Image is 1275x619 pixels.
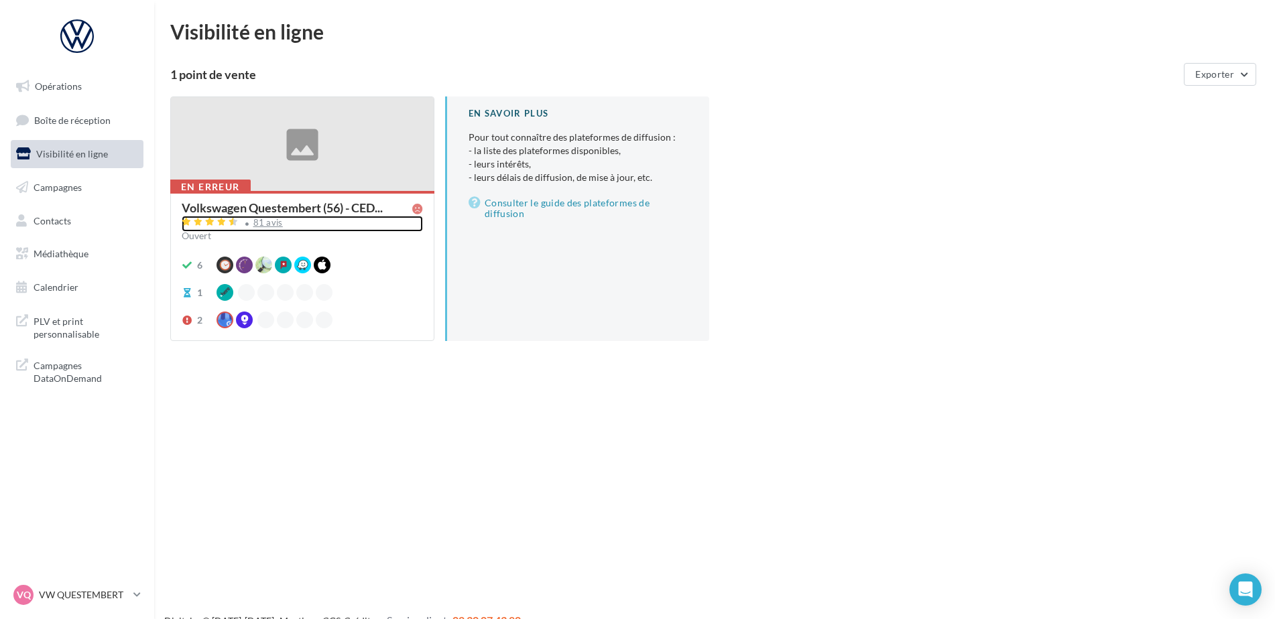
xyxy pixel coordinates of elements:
[34,356,138,385] span: Campagnes DataOnDemand
[8,307,146,346] a: PLV et print personnalisable
[34,214,71,226] span: Contacts
[39,588,128,602] p: VW QUESTEMBERT
[8,106,146,135] a: Boîte de réception
[34,281,78,293] span: Calendrier
[17,588,31,602] span: VQ
[1195,68,1234,80] span: Exporter
[8,140,146,168] a: Visibilité en ligne
[469,171,688,184] li: - leurs délais de diffusion, de mise à jour, etc.
[36,148,108,159] span: Visibilité en ligne
[8,273,146,301] a: Calendrier
[170,21,1259,42] div: Visibilité en ligne
[8,351,146,391] a: Campagnes DataOnDemand
[182,202,383,214] span: Volkswagen Questembert (56) - CED...
[197,286,202,299] div: 1
[8,207,146,235] a: Contacts
[34,312,138,341] span: PLV et print personnalisable
[8,174,146,202] a: Campagnes
[469,107,688,120] div: En savoir plus
[8,72,146,100] a: Opérations
[253,218,283,227] div: 81 avis
[1184,63,1256,86] button: Exporter
[11,582,143,608] a: VQ VW QUESTEMBERT
[1229,573,1262,606] div: Open Intercom Messenger
[182,216,423,232] a: 81 avis
[8,240,146,268] a: Médiathèque
[469,131,688,184] p: Pour tout connaître des plateformes de diffusion :
[34,182,82,193] span: Campagnes
[469,195,688,222] a: Consulter le guide des plateformes de diffusion
[182,230,211,241] span: Ouvert
[197,259,202,272] div: 6
[469,157,688,171] li: - leurs intérêts,
[34,114,111,125] span: Boîte de réception
[34,248,88,259] span: Médiathèque
[35,80,82,92] span: Opérations
[170,180,251,194] div: En erreur
[197,314,202,327] div: 2
[170,68,1178,80] div: 1 point de vente
[469,144,688,157] li: - la liste des plateformes disponibles,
